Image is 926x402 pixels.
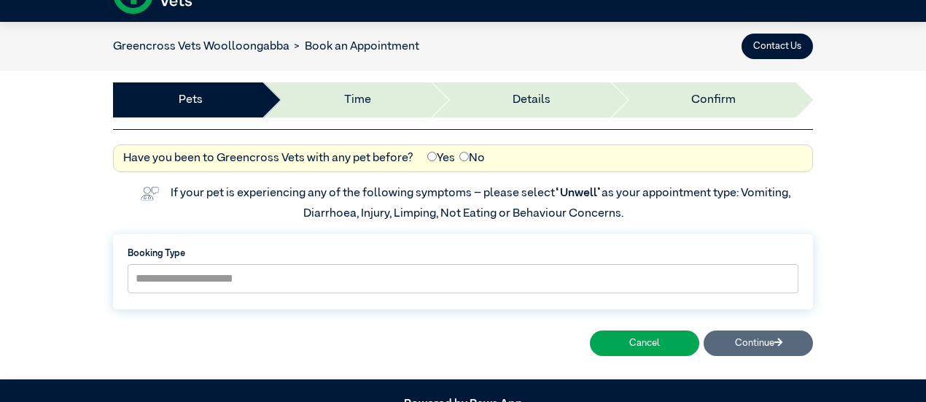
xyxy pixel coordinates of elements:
label: Yes [427,150,455,167]
button: Contact Us [742,34,813,59]
label: If your pet is experiencing any of the following symptoms – please select as your appointment typ... [171,188,793,220]
li: Book an Appointment [289,38,419,55]
button: Cancel [590,331,699,356]
label: No [459,150,485,167]
input: No [459,152,469,161]
label: Have you been to Greencross Vets with any pet before? [123,150,413,167]
a: Greencross Vets Woolloongabba [113,41,289,53]
span: “Unwell” [555,188,602,199]
label: Booking Type [128,247,798,260]
input: Yes [427,152,437,161]
nav: breadcrumb [113,38,419,55]
img: vet [136,182,163,205]
a: Pets [179,91,203,109]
